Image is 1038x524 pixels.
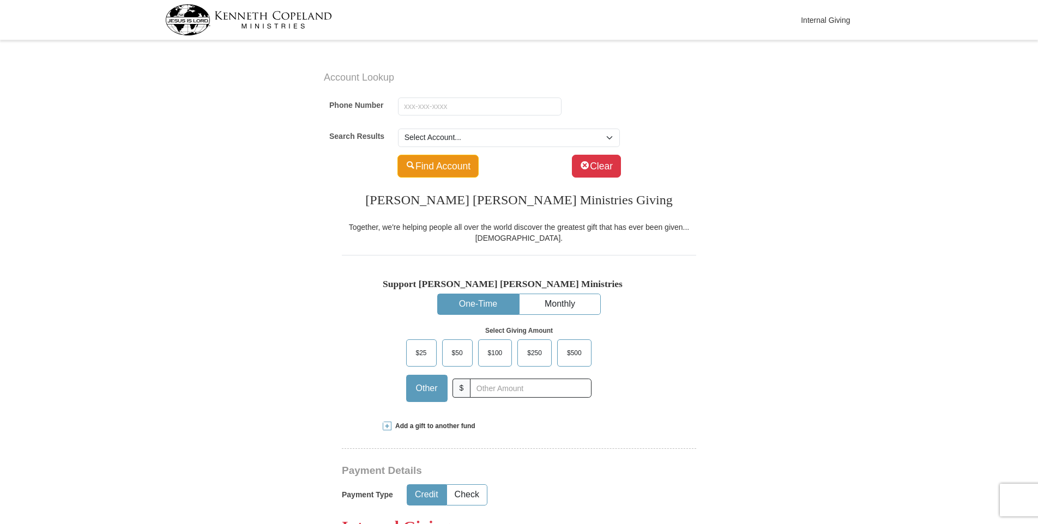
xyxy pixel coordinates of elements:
[391,422,475,431] span: Add a gift to another fund
[411,380,443,397] span: Other
[329,131,384,144] label: Search Results
[411,345,432,361] span: $25
[398,129,620,147] select: Default select example
[438,294,518,314] button: One-Time
[572,155,621,178] button: Clear
[342,181,696,222] h3: [PERSON_NAME] [PERSON_NAME] Ministries Giving
[447,485,487,505] button: Check
[397,155,479,178] button: Find Account
[482,345,508,361] span: $100
[485,327,553,334] strong: Select Giving Amount
[562,345,587,361] span: $500
[342,465,620,477] h3: Payment Details
[398,98,562,116] input: xxx-xxx-xxxx
[342,490,393,499] h5: Payment Type
[165,4,332,35] img: kcm-header-logo.svg
[470,379,591,398] input: Other Amount
[452,379,471,398] span: $
[446,345,468,361] span: $50
[383,278,655,290] h5: Support [PERSON_NAME] [PERSON_NAME] Ministries
[520,294,600,314] button: Monthly
[316,71,451,85] label: Account Lookup
[801,15,850,26] div: Internal Giving
[329,100,384,113] label: Phone Number
[522,345,547,361] span: $250
[407,485,446,505] button: Credit
[342,222,696,243] div: Together, we're helping people all over the world discover the greatest gift that has ever been g...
